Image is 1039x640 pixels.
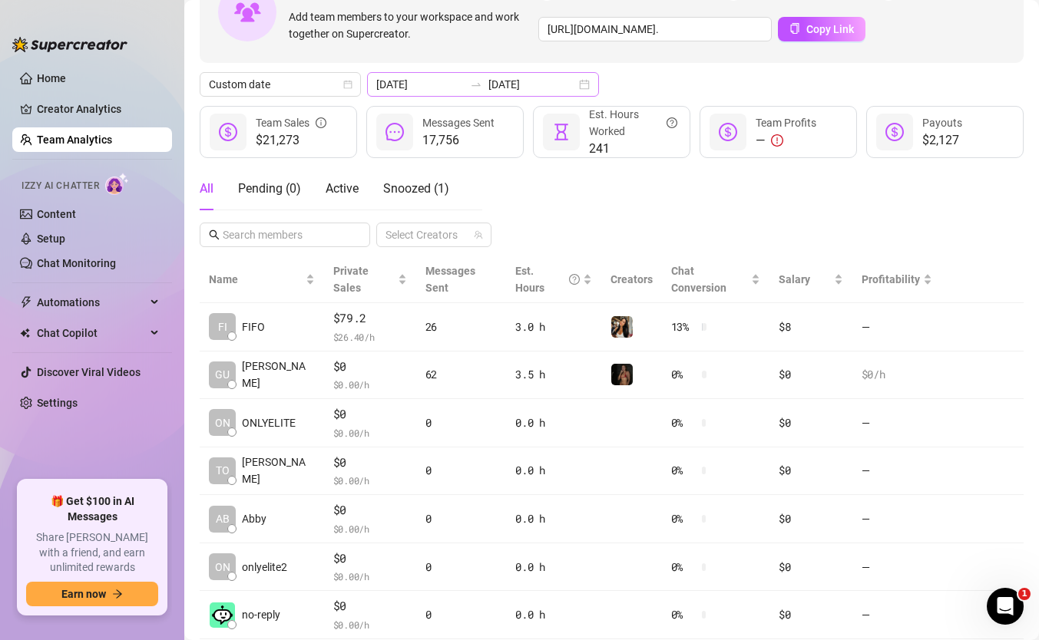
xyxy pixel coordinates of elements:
span: 1 [1018,588,1031,600]
span: to [470,78,482,91]
span: Messages Sent [422,117,495,129]
span: Copy Link [806,23,854,35]
span: Snoozed ( 1 ) [383,181,449,196]
a: Chat Monitoring [37,257,116,269]
td: — [852,399,941,447]
img: no-reply [210,602,235,628]
span: $ 0.00 /h [333,617,407,632]
div: 0.0 h [515,462,591,479]
a: Setup [37,233,65,245]
iframe: Intercom live chat [987,588,1024,625]
div: 0.0 h [515,606,591,623]
div: $0 [779,606,842,623]
span: Share [PERSON_NAME] with a friend, and earn unlimited rewards [26,530,158,576]
span: TO [216,462,230,479]
div: 3.0 h [515,318,591,335]
span: 13 % [671,318,696,335]
div: 0.0 h [515,559,591,576]
button: Earn nowarrow-right [26,582,158,606]
span: Profitability [862,273,920,285]
a: Team Analytics [37,134,112,146]
span: FIFO [242,318,265,335]
a: Settings [37,397,78,409]
span: Payouts [922,117,962,129]
span: $0 [333,454,407,472]
div: 0 [425,510,498,527]
span: ON [215,414,230,431]
div: Est. Hours [515,262,579,296]
div: 26 [425,318,498,335]
div: 0 [425,559,498,576]
span: Active [326,181,359,196]
span: Add team members to your workspace and work together on Supercreator. [289,8,532,42]
span: 🎁 Get $100 in AI Messages [26,494,158,524]
span: Team Profits [756,117,816,129]
span: 0 % [671,606,696,623]
th: Creators [601,256,662,303]
span: $0 [333,501,407,520]
div: — [756,131,816,150]
td: — [852,495,941,543]
div: $0 [779,462,842,479]
span: FI [218,318,227,335]
span: 241 [589,140,677,158]
td: — [852,303,941,351]
span: $21,273 [256,131,326,150]
span: $ 0.00 /h [333,473,407,488]
span: 0 % [671,559,696,576]
div: Team Sales [256,114,326,131]
span: Earn now [61,588,106,600]
span: dollar-circle [719,123,737,141]
span: Chat Conversion [671,265,726,294]
input: Start date [376,76,464,93]
div: 0.0 h [515,510,591,527]
td: — [852,591,941,639]
span: search [209,229,220,240]
span: $2,127 [922,131,962,150]
input: Search members [223,226,349,243]
div: Est. Hours Worked [589,106,677,140]
span: 0 % [671,366,696,383]
span: $ 0.00 /h [333,377,407,392]
input: End date [488,76,576,93]
span: hourglass [552,123,571,141]
span: Salary [779,273,810,285]
span: $ 0.00 /h [333,425,407,440]
div: $0 [779,366,842,383]
div: Pending ( 0 ) [238,180,301,198]
span: calendar [343,80,352,89]
a: Creator Analytics [37,97,160,121]
img: D [611,364,633,385]
span: team [474,230,483,239]
span: swap-right [470,78,482,91]
span: dollar-circle [219,123,237,141]
span: arrow-right [112,589,123,599]
span: AB [216,510,230,527]
span: 17,756 [422,131,495,150]
span: ONLYELITE [242,414,296,431]
span: info-circle [316,114,326,131]
span: $ 0.00 /h [333,521,407,536]
span: Automations [37,290,146,315]
span: thunderbolt [20,296,32,308]
img: Chat Copilot [20,328,30,338]
span: onlyelite2 [242,559,287,576]
button: Copy Link [778,17,865,41]
span: question-circle [667,106,677,140]
div: $0 [779,510,842,527]
span: $0 [333,358,407,376]
span: no-reply [242,606,280,623]
span: Abby [242,510,266,527]
span: Messages Sent [425,265,475,294]
span: question-circle [569,262,580,296]
span: Custom date [209,73,352,96]
div: 3.5 h [515,366,591,383]
span: $0 [333,549,407,568]
span: ON [215,559,230,576]
div: All [200,180,213,198]
span: [PERSON_NAME] [242,454,315,487]
span: 0 % [671,414,696,431]
span: $79.2 [333,309,407,328]
span: exclamation-circle [771,134,783,147]
div: 0.0 h [515,414,591,431]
